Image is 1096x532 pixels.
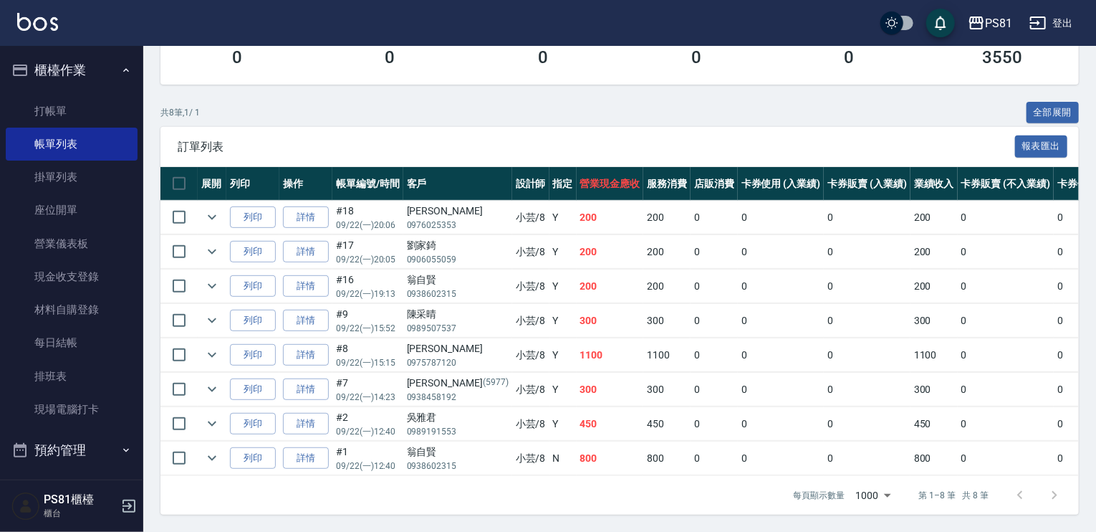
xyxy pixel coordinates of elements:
[958,373,1054,407] td: 0
[6,95,138,128] a: 打帳單
[643,373,691,407] td: 300
[407,272,509,288] div: 翁自賢
[332,167,403,201] th: 帳單編號/時間
[226,167,279,201] th: 列印
[577,270,644,303] td: 200
[793,489,845,502] p: 每頁顯示數量
[6,326,138,359] a: 每日結帳
[283,447,329,470] a: 詳情
[6,194,138,227] a: 座位開單
[283,413,329,435] a: 詳情
[332,373,403,407] td: #7
[201,344,223,366] button: expand row
[6,293,138,326] a: 材料自購登錄
[44,507,117,520] p: 櫃台
[910,442,958,475] td: 800
[958,407,1054,441] td: 0
[336,322,400,335] p: 09/22 (一) 15:52
[958,235,1054,269] td: 0
[549,407,577,441] td: Y
[958,270,1054,303] td: 0
[926,9,955,37] button: save
[738,235,825,269] td: 0
[407,460,509,472] p: 0938602315
[824,201,910,234] td: 0
[738,338,825,372] td: 0
[691,407,738,441] td: 0
[691,304,738,338] td: 0
[910,235,958,269] td: 200
[512,201,549,234] td: 小芸 /8
[201,275,223,297] button: expand row
[6,128,138,161] a: 帳單列表
[385,47,395,67] h3: 0
[643,235,691,269] td: 200
[512,304,549,338] td: 小芸 /8
[407,219,509,232] p: 0976025353
[643,338,691,372] td: 1100
[958,201,1054,234] td: 0
[6,360,138,393] a: 排班表
[738,270,825,303] td: 0
[919,489,989,502] p: 第 1–8 筆 共 8 筆
[332,338,403,372] td: #8
[691,442,738,475] td: 0
[1015,136,1068,158] button: 報表匯出
[512,338,549,372] td: 小芸 /8
[850,476,896,515] div: 1000
[910,407,958,441] td: 450
[549,235,577,269] td: Y
[577,407,644,441] td: 450
[549,373,577,407] td: Y
[336,425,400,438] p: 09/22 (一) 12:40
[738,442,825,475] td: 0
[6,161,138,194] a: 掛單列表
[407,445,509,460] div: 翁自賢
[407,288,509,300] p: 0938602315
[512,270,549,303] td: 小芸 /8
[549,442,577,475] td: N
[6,52,138,89] button: 櫃檯作業
[738,373,825,407] td: 0
[738,167,825,201] th: 卡券使用 (入業績)
[230,241,276,263] button: 列印
[691,373,738,407] td: 0
[910,201,958,234] td: 200
[283,206,329,229] a: 詳情
[6,260,138,293] a: 現金收支登錄
[691,338,738,372] td: 0
[910,270,958,303] td: 200
[958,442,1054,475] td: 0
[201,241,223,262] button: expand row
[549,304,577,338] td: Y
[332,442,403,475] td: #1
[230,413,276,435] button: 列印
[6,432,138,469] button: 預約管理
[910,167,958,201] th: 業績收入
[201,447,223,469] button: expand row
[6,393,138,426] a: 現場電腦打卡
[198,167,226,201] th: 展開
[283,379,329,401] a: 詳情
[283,344,329,366] a: 詳情
[178,140,1015,154] span: 訂單列表
[403,167,512,201] th: 客戶
[407,253,509,266] p: 0906055059
[691,167,738,201] th: 店販消費
[738,201,825,234] td: 0
[824,235,910,269] td: 0
[1027,102,1080,124] button: 全部展開
[512,167,549,201] th: 設計師
[17,13,58,31] img: Logo
[643,442,691,475] td: 800
[407,376,509,391] div: [PERSON_NAME]
[230,344,276,366] button: 列印
[336,288,400,300] p: 09/22 (一) 19:13
[985,14,1012,32] div: PS81
[336,391,400,404] p: 09/22 (一) 14:23
[982,47,1022,67] h3: 3550
[1024,10,1079,37] button: 登出
[201,379,223,400] button: expand row
[577,442,644,475] td: 800
[512,373,549,407] td: 小芸 /8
